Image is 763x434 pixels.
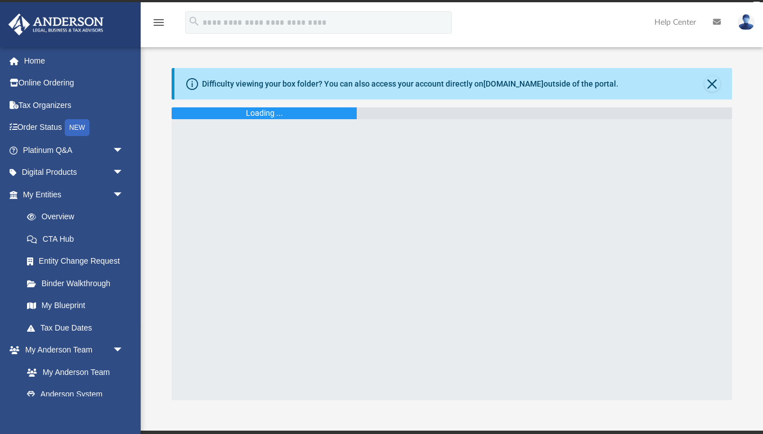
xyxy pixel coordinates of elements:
div: Loading ... [246,107,283,119]
a: My Anderson Team [16,361,129,383]
a: Tax Organizers [8,94,141,116]
a: Tax Due Dates [16,317,141,339]
a: My Anderson Teamarrow_drop_down [8,339,135,361]
a: My Entitiesarrow_drop_down [8,183,141,206]
button: Close [704,76,720,92]
span: arrow_drop_down [113,161,135,184]
i: menu [152,16,165,29]
a: Home [8,49,141,72]
a: menu [152,21,165,29]
span: arrow_drop_down [113,339,135,362]
a: [DOMAIN_NAME] [483,79,544,88]
span: arrow_drop_down [113,183,135,206]
a: Online Ordering [8,72,141,94]
a: Overview [16,206,141,228]
a: Binder Walkthrough [16,272,141,295]
a: Anderson System [16,383,135,406]
a: Order StatusNEW [8,116,141,139]
span: arrow_drop_down [113,139,135,162]
div: NEW [65,119,89,136]
div: Difficulty viewing your box folder? You can also access your account directly on outside of the p... [202,78,618,90]
a: CTA Hub [16,228,141,250]
img: User Pic [738,14,755,30]
img: Anderson Advisors Platinum Portal [5,13,107,35]
a: Entity Change Request [16,250,141,273]
div: close [753,2,760,8]
a: Platinum Q&Aarrow_drop_down [8,139,141,161]
a: Digital Productsarrow_drop_down [8,161,141,184]
i: search [188,15,200,28]
a: My Blueprint [16,295,135,317]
